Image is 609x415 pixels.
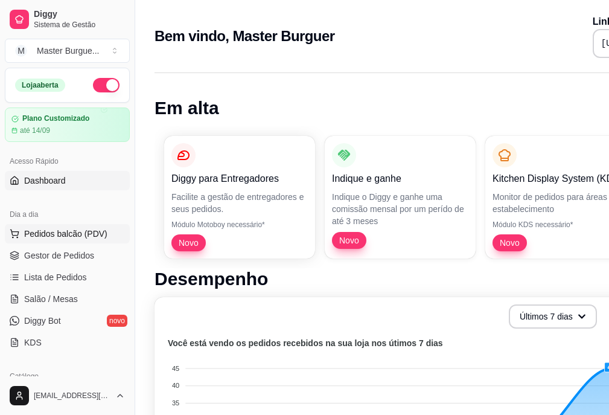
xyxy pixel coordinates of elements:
[15,45,27,57] span: M
[325,136,476,259] button: Indique e ganheIndique o Diggy e ganhe uma comissão mensal por um perído de até 3 mesesNovo
[155,27,334,46] h2: Bem vindo, Master Burguer
[5,289,130,309] a: Salão / Mesas
[5,381,130,410] button: [EMAIL_ADDRESS][DOMAIN_NAME]
[5,205,130,224] div: Dia a dia
[93,78,120,92] button: Alterar Status
[5,367,130,386] div: Catálogo
[171,220,308,230] p: Módulo Motoboy necessário*
[34,9,125,20] span: Diggy
[22,114,89,123] article: Plano Customizado
[5,224,130,243] button: Pedidos balcão (PDV)
[5,268,130,287] a: Lista de Pedidos
[15,79,65,92] div: Loja aberta
[174,237,203,249] span: Novo
[20,126,50,135] article: até 14/09
[5,152,130,171] div: Acesso Rápido
[168,338,443,348] text: Você está vendo os pedidos recebidos na sua loja nos útimos 7 dias
[5,333,130,352] a: KDS
[172,382,179,389] tspan: 40
[495,237,525,249] span: Novo
[164,136,315,259] button: Diggy para EntregadoresFacilite a gestão de entregadores e seus pedidos.Módulo Motoboy necessário...
[5,246,130,265] a: Gestor de Pedidos
[172,399,179,407] tspan: 35
[24,336,42,349] span: KDS
[5,5,130,34] a: DiggySistema de Gestão
[24,315,61,327] span: Diggy Bot
[171,191,308,215] p: Facilite a gestão de entregadores e seus pedidos.
[24,228,107,240] span: Pedidos balcão (PDV)
[5,311,130,330] a: Diggy Botnovo
[5,171,130,190] a: Dashboard
[171,172,308,186] p: Diggy para Entregadores
[34,20,125,30] span: Sistema de Gestão
[37,45,100,57] div: Master Burgue ...
[5,39,130,63] button: Select a team
[34,391,110,401] span: [EMAIL_ADDRESS][DOMAIN_NAME]
[332,191,468,227] p: Indique o Diggy e ganhe uma comissão mensal por um perído de até 3 meses
[334,234,364,246] span: Novo
[5,108,130,142] a: Plano Customizadoaté 14/09
[332,172,468,186] p: Indique e ganhe
[172,365,179,372] tspan: 45
[24,271,87,283] span: Lista de Pedidos
[509,304,597,329] button: Últimos 7 dias
[24,249,94,262] span: Gestor de Pedidos
[24,175,66,187] span: Dashboard
[24,293,78,305] span: Salão / Mesas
